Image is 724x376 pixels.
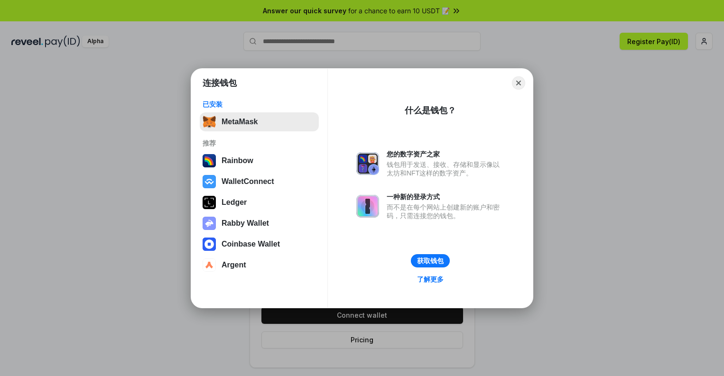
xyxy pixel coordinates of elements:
img: svg+xml,%3Csvg%20xmlns%3D%22http%3A%2F%2Fwww.w3.org%2F2000%2Fsvg%22%20fill%3D%22none%22%20viewBox... [356,152,379,175]
button: Ledger [200,193,319,212]
img: svg+xml,%3Csvg%20width%3D%2228%22%20height%3D%2228%22%20viewBox%3D%220%200%2028%2028%22%20fill%3D... [203,238,216,251]
button: Rainbow [200,151,319,170]
img: svg+xml,%3Csvg%20xmlns%3D%22http%3A%2F%2Fwww.w3.org%2F2000%2Fsvg%22%20width%3D%2228%22%20height%3... [203,196,216,209]
img: svg+xml,%3Csvg%20fill%3D%22none%22%20height%3D%2233%22%20viewBox%3D%220%200%2035%2033%22%20width%... [203,115,216,128]
button: 获取钱包 [411,254,450,267]
div: Coinbase Wallet [222,240,280,248]
button: Argent [200,256,319,275]
div: 而不是在每个网站上创建新的账户和密码，只需连接您的钱包。 [387,203,504,220]
img: svg+xml,%3Csvg%20width%3D%2228%22%20height%3D%2228%22%20viewBox%3D%220%200%2028%2028%22%20fill%3D... [203,258,216,272]
div: WalletConnect [222,177,274,186]
button: Rabby Wallet [200,214,319,233]
div: 钱包用于发送、接收、存储和显示像以太坊和NFT这样的数字资产。 [387,160,504,177]
div: Rainbow [222,156,253,165]
a: 了解更多 [411,273,449,285]
div: Ledger [222,198,247,207]
div: 了解更多 [417,275,444,284]
div: 已安装 [203,100,316,109]
div: 您的数字资产之家 [387,150,504,158]
h1: 连接钱包 [203,77,237,89]
img: svg+xml,%3Csvg%20xmlns%3D%22http%3A%2F%2Fwww.w3.org%2F2000%2Fsvg%22%20fill%3D%22none%22%20viewBox... [203,217,216,230]
div: MetaMask [222,118,258,126]
button: Coinbase Wallet [200,235,319,254]
img: svg+xml,%3Csvg%20xmlns%3D%22http%3A%2F%2Fwww.w3.org%2F2000%2Fsvg%22%20fill%3D%22none%22%20viewBox... [356,195,379,218]
div: 一种新的登录方式 [387,193,504,201]
div: 什么是钱包？ [405,105,456,116]
div: 推荐 [203,139,316,147]
div: 获取钱包 [417,257,444,265]
div: Rabby Wallet [222,219,269,228]
button: MetaMask [200,112,319,131]
img: svg+xml,%3Csvg%20width%3D%2228%22%20height%3D%2228%22%20viewBox%3D%220%200%2028%2028%22%20fill%3D... [203,175,216,188]
div: Argent [222,261,246,269]
img: svg+xml,%3Csvg%20width%3D%22120%22%20height%3D%22120%22%20viewBox%3D%220%200%20120%20120%22%20fil... [203,154,216,167]
button: WalletConnect [200,172,319,191]
button: Close [512,76,525,90]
